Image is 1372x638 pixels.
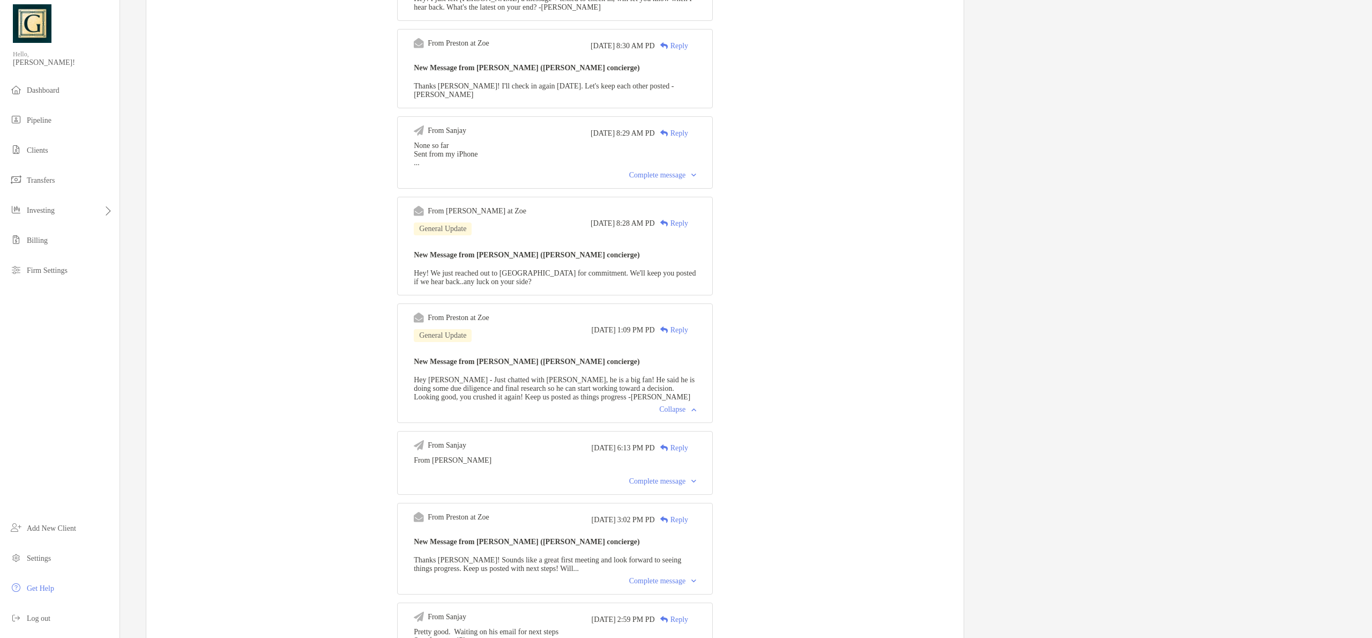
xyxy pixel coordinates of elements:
div: Reply [655,614,688,625]
img: Chevron icon [691,580,696,583]
div: General Update [414,329,472,342]
span: 8:29 AM PD [616,129,655,138]
span: [PERSON_NAME]! [13,58,113,67]
div: From Preston at Zoe [428,513,489,522]
div: From Preston at Zoe [428,39,489,48]
span: Dashboard [27,86,59,94]
span: [DATE] [592,326,616,335]
span: 6:13 PM PD [617,444,655,452]
img: pipeline icon [10,113,23,126]
b: New Message from [PERSON_NAME] ([PERSON_NAME] concierge) [414,538,640,546]
img: clients icon [10,143,23,156]
img: Reply icon [660,220,668,227]
b: New Message from [PERSON_NAME] ([PERSON_NAME] concierge) [414,251,640,259]
img: transfers icon [10,173,23,186]
span: [DATE] [592,444,616,452]
span: Log out [27,614,50,622]
span: Firm Settings [27,266,68,275]
img: Chevron icon [691,480,696,483]
div: Complete message [629,477,696,486]
div: General Update [414,222,472,235]
span: 3:02 PM PD [617,516,655,524]
span: 1:09 PM PD [617,326,655,335]
img: Event icon [414,612,424,622]
span: Pipeline [27,116,51,124]
img: Reply icon [660,130,668,137]
img: billing icon [10,233,23,246]
div: Reply [655,514,688,525]
img: Event icon [414,125,424,136]
div: From Sanjay [428,441,466,450]
div: Reply [655,324,688,336]
img: firm-settings icon [10,263,23,276]
div: Collapse [659,405,696,414]
div: From Preston at Zoe [428,314,489,322]
span: [DATE] [591,219,615,228]
img: Reply icon [660,444,668,451]
div: From [PERSON_NAME] at Zoe [428,207,526,216]
div: Complete message [629,577,696,585]
b: New Message from [PERSON_NAME] ([PERSON_NAME] concierge) [414,358,640,366]
img: Event icon [414,206,424,216]
img: Event icon [414,313,424,323]
span: Hey [PERSON_NAME] - Just chatted with [PERSON_NAME], he is a big fan! He said he is doing some du... [414,376,695,401]
span: [DATE] [592,516,616,524]
div: Reply [655,442,688,454]
img: Event icon [414,38,424,48]
img: Reply icon [660,327,668,333]
div: Complete message [629,171,696,180]
img: Zoe Logo [13,4,51,43]
div: From Sanjay [428,127,466,135]
span: From [PERSON_NAME] [414,456,696,473]
div: Sent from my iPhone [414,150,696,159]
span: 8:30 AM PD [616,42,655,50]
span: Add New Client [27,524,76,532]
img: dashboard icon [10,83,23,96]
span: [DATE] [591,129,615,138]
span: Billing [27,236,48,244]
div: Reply [655,40,688,51]
div: Reply [655,218,688,229]
span: Get Help [27,584,54,592]
img: add_new_client icon [10,521,23,534]
span: Hey! We just reached out to [GEOGRAPHIC_DATA] for commitment. We'll keep you posted if we hear ba... [414,269,696,286]
span: 2:59 PM PD [617,615,655,624]
img: Chevron icon [691,408,696,411]
span: None so far ... [414,142,696,167]
img: get-help icon [10,581,23,594]
img: investing icon [10,203,23,216]
img: Event icon [414,512,424,522]
div: Reply [655,128,688,139]
b: New Message from [PERSON_NAME] ([PERSON_NAME] concierge) [414,64,640,72]
span: Investing [27,206,55,214]
span: Thanks [PERSON_NAME]! Sounds like a great first meeting and look forward to seeing things progres... [414,556,681,573]
img: Chevron icon [691,174,696,177]
span: Transfers [27,176,55,184]
span: Clients [27,146,48,154]
span: Settings [27,554,51,562]
img: Reply icon [660,516,668,523]
span: [DATE] [592,615,616,624]
img: Reply icon [660,616,668,623]
img: settings icon [10,551,23,564]
img: logout icon [10,611,23,624]
img: Event icon [414,440,424,450]
img: Reply icon [660,42,668,49]
span: 8:28 AM PD [616,219,655,228]
div: From Sanjay [428,613,466,621]
span: [DATE] [591,42,615,50]
span: Thanks [PERSON_NAME]! I'll check in again [DATE]. Let's keep each other posted -[PERSON_NAME] [414,82,674,99]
